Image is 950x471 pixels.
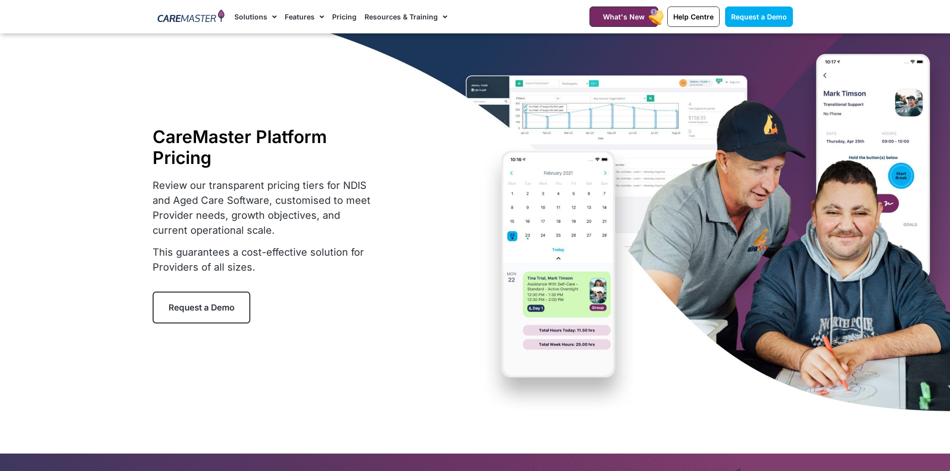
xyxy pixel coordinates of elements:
p: Review our transparent pricing tiers for NDIS and Aged Care Software, customised to meet Provider... [153,178,377,238]
a: Request a Demo [725,6,793,27]
h1: CareMaster Platform Pricing [153,126,377,168]
span: Help Centre [673,12,714,21]
p: This guarantees a cost-effective solution for Providers of all sizes. [153,245,377,275]
span: What's New [603,12,645,21]
span: Request a Demo [169,303,234,313]
a: Help Centre [667,6,720,27]
img: CareMaster Logo [158,9,225,24]
a: Request a Demo [153,292,250,323]
a: What's New [589,6,658,27]
span: Request a Demo [731,12,787,21]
